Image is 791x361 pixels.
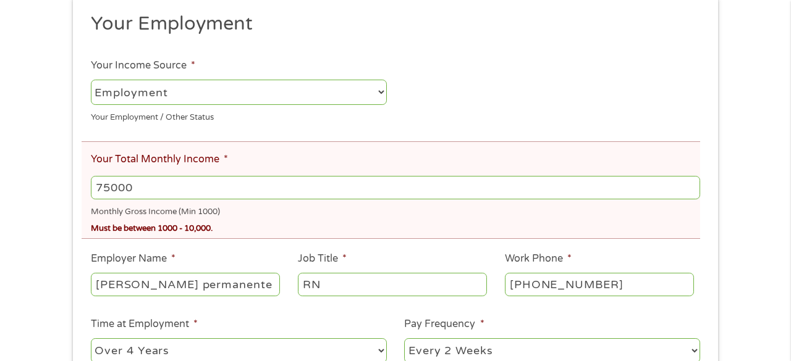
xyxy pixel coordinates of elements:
label: Job Title [298,252,347,265]
div: Must be between 1000 - 10,000. [91,218,700,235]
input: Cashier [298,273,487,296]
label: Your Income Source [91,59,195,72]
input: 1800 [91,176,700,199]
input: (231) 754-4010 [505,273,694,296]
label: Employer Name [91,252,176,265]
h2: Your Employment [91,12,692,36]
label: Time at Employment [91,318,198,331]
label: Work Phone [505,252,572,265]
div: Your Employment / Other Status [91,107,387,123]
input: Walmart [91,273,280,296]
div: Monthly Gross Income (Min 1000) [91,202,700,218]
label: Pay Frequency [404,318,484,331]
label: Your Total Monthly Income [91,153,228,166]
